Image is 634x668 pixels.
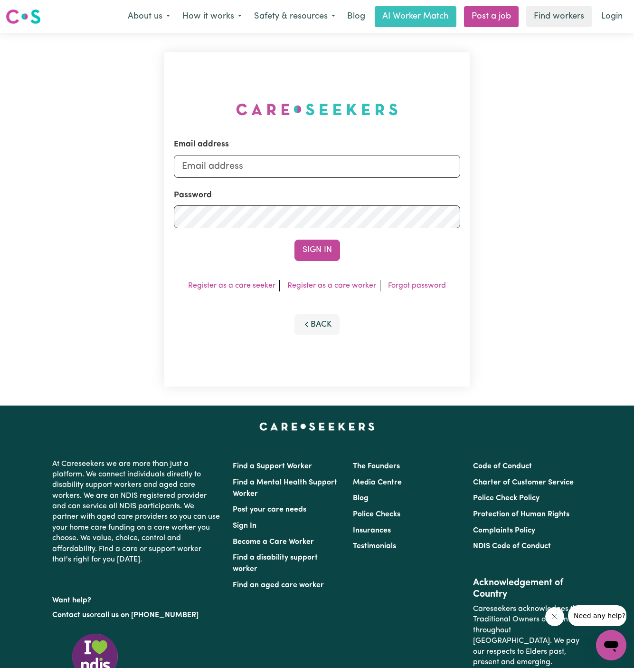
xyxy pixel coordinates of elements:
button: Sign In [294,240,340,261]
img: Careseekers logo [6,8,41,25]
a: Contact us [52,611,90,619]
label: Email address [174,138,229,151]
a: Find a Mental Health Support Worker [233,479,337,498]
iframe: Close message [545,607,564,626]
a: Media Centre [353,479,402,486]
a: Police Check Policy [473,494,539,502]
button: Back [294,314,340,335]
a: Protection of Human Rights [473,511,569,518]
h2: Acknowledgement of Country [473,577,582,600]
a: Careseekers logo [6,6,41,28]
a: Find a Support Worker [233,463,312,470]
button: About us [122,7,176,27]
p: At Careseekers we are more than just a platform. We connect individuals directly to disability su... [52,455,221,569]
a: Register as a care worker [287,282,376,290]
a: AI Worker Match [375,6,456,27]
a: Charter of Customer Service [473,479,574,486]
a: Post a job [464,6,519,27]
button: Safety & resources [248,7,341,27]
a: Insurances [353,527,391,534]
a: Blog [353,494,369,502]
iframe: Button to launch messaging window [596,630,626,660]
a: NDIS Code of Conduct [473,542,551,550]
button: How it works [176,7,248,27]
label: Password [174,189,212,202]
a: Complaints Policy [473,527,535,534]
a: Police Checks [353,511,400,518]
a: Forgot password [388,282,446,290]
p: Want help? [52,591,221,606]
input: Email address [174,155,461,178]
a: Register as a care seeker [188,282,275,290]
a: call us on [PHONE_NUMBER] [97,611,199,619]
a: Find a disability support worker [233,554,318,573]
a: The Founders [353,463,400,470]
p: or [52,606,221,624]
a: Login [596,6,628,27]
a: Testimonials [353,542,396,550]
a: Careseekers home page [259,423,375,430]
a: Sign In [233,522,256,530]
a: Find workers [526,6,592,27]
a: Find an aged care worker [233,581,324,589]
iframe: Message from company [568,605,626,626]
a: Blog [341,6,371,27]
a: Post your care needs [233,506,306,513]
a: Become a Care Worker [233,538,314,546]
a: Code of Conduct [473,463,532,470]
